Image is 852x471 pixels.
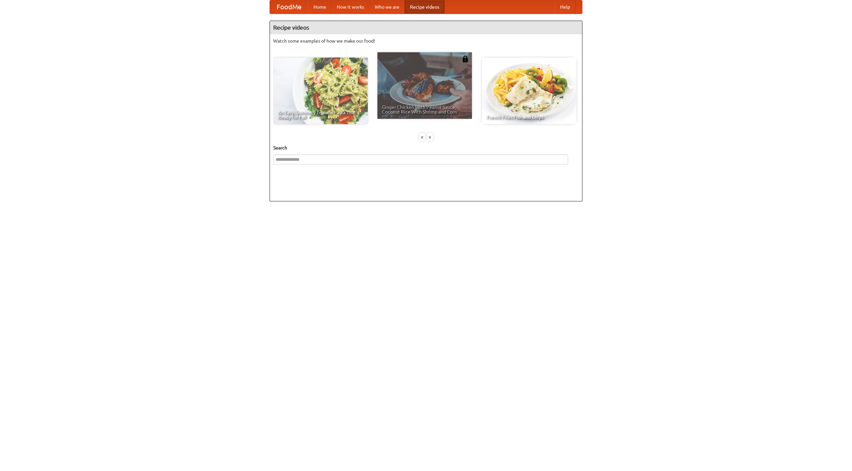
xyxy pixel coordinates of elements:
[487,115,572,119] span: French Fries Fish and Chips
[369,0,405,14] a: Who we are
[273,38,579,44] p: Watch some examples of how we make our food!
[273,58,368,124] a: An Easy, Summery Tomato Pasta That's Ready for Fall
[278,110,363,119] span: An Easy, Summery Tomato Pasta That's Ready for Fall
[308,0,331,14] a: Home
[270,21,582,34] h4: Recipe videos
[482,58,576,124] a: French Fries Fish and Chips
[419,133,425,141] div: «
[331,0,369,14] a: How it works
[555,0,575,14] a: Help
[427,133,433,141] div: »
[273,144,579,151] h5: Search
[462,56,469,62] img: 483408.png
[270,0,308,14] a: FoodMe
[405,0,445,14] a: Recipe videos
